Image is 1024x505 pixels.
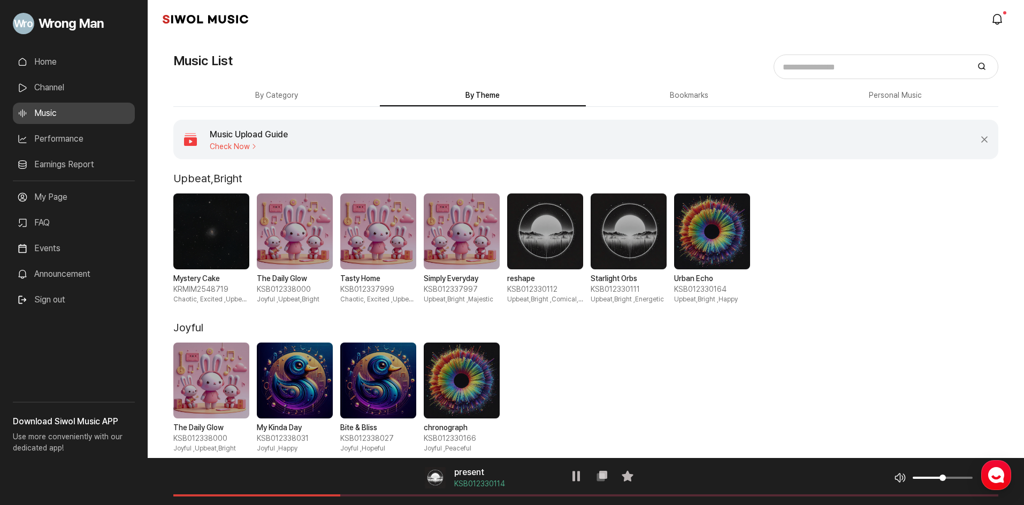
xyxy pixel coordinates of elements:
div: 6 / 7 [591,193,667,304]
a: modal.notifications [988,9,1009,30]
span: Chaotic, Excited , Upbeat,Bright [173,295,249,304]
a: Music Upload Guide Check Now [173,120,970,159]
span: KRMIM2548719 [173,284,249,295]
span: Check Now [210,142,288,151]
strong: Starlight Orbs [591,274,667,284]
a: Go to My Profile [13,9,135,38]
span: Upbeat,Bright , Energetic [591,295,667,304]
div: 3 / 7 [340,193,416,304]
a: Earnings Report [13,154,135,175]
strong: present [454,467,505,479]
div: 2 / 7 [257,193,333,304]
span: KSB012338031 [257,433,333,444]
a: Messages [71,339,138,366]
strong: Bite & Bliss [340,423,416,433]
a: Settings [138,339,205,366]
span: KSB012338027 [340,433,416,444]
span: KSB012330112 [507,284,583,295]
strong: Simply Everyday [424,274,500,284]
a: My Page [13,187,135,208]
span: Wrong Man [39,14,104,33]
a: Events [13,238,135,259]
strong: Urban Echo [674,274,750,284]
span: Upbeat,Bright , Comical, Humorous [507,295,583,304]
div: 2 / 4 [257,343,333,453]
strong: The Daily Glow [173,423,249,433]
span: Joyful , Happy [257,444,333,453]
strong: Mystery Cake [173,274,249,284]
div: 4 / 7 [424,193,500,304]
span: KSB012338000 [173,433,249,444]
strong: Tasty Home [340,274,416,284]
a: Home [3,339,71,366]
span: Joyful , Hopeful [340,444,416,453]
span: Chaotic, Excited , Upbeat,Bright [340,295,416,304]
span: KSB012338000 [257,284,333,295]
div: 4 / 4 [424,343,500,453]
div: 5 / 7 [507,193,583,304]
a: Announcement [13,263,135,285]
span: Joyful , Upbeat,Bright [257,295,333,304]
span: Upbeat,Bright , Happy [674,295,750,304]
h4: Music Upload Guide [210,128,288,141]
input: Search for music [777,59,969,75]
span: Upbeat,Bright , Majestic [424,295,500,304]
div: 7 / 7 [674,193,750,304]
div: 1 / 7 [173,193,249,304]
a: Home [13,51,135,73]
h1: Music List [173,51,233,71]
span: KSB012330111 [591,284,667,295]
button: Personal Music [792,86,999,106]
h2: Upbeat,Bright [173,172,242,185]
a: Music [13,103,135,124]
span: Messages [89,355,120,364]
strong: reshape [507,274,583,284]
span: KSB012330166 [424,433,500,444]
h2: Joyful [173,321,203,334]
p: Use more conveniently with our dedicated app! [13,428,135,462]
span: 볼륨 조절 [913,477,943,479]
img: 아이콘 [182,131,199,148]
span: Joyful , Peaceful [424,444,500,453]
span: KSB012330114 [454,479,505,490]
button: By Theme [380,86,586,106]
a: FAQ [13,212,135,234]
img: Amime Station thumbnail [424,467,446,488]
span: KSB012337997 [424,284,500,295]
div: 3 / 4 [340,343,416,453]
span: Home [27,355,46,363]
a: Performance [13,128,135,150]
strong: chronograph [424,423,500,433]
div: 1 / 4 [173,343,249,453]
button: Close Banner [979,134,990,145]
h3: Download Siwol Music APP [13,415,135,428]
span: 음악 재생 위치 조절 [173,494,340,496]
span: KSB012330164 [674,284,750,295]
strong: The Daily Glow [257,274,333,284]
span: Joyful , Upbeat,Bright [173,444,249,453]
button: By Category [173,86,380,106]
a: Channel [13,77,135,98]
span: Settings [158,355,185,363]
span: KSB012337999 [340,284,416,295]
button: Bookmarks [586,86,792,106]
strong: My Kinda Day [257,423,333,433]
button: Sign out [13,289,70,310]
